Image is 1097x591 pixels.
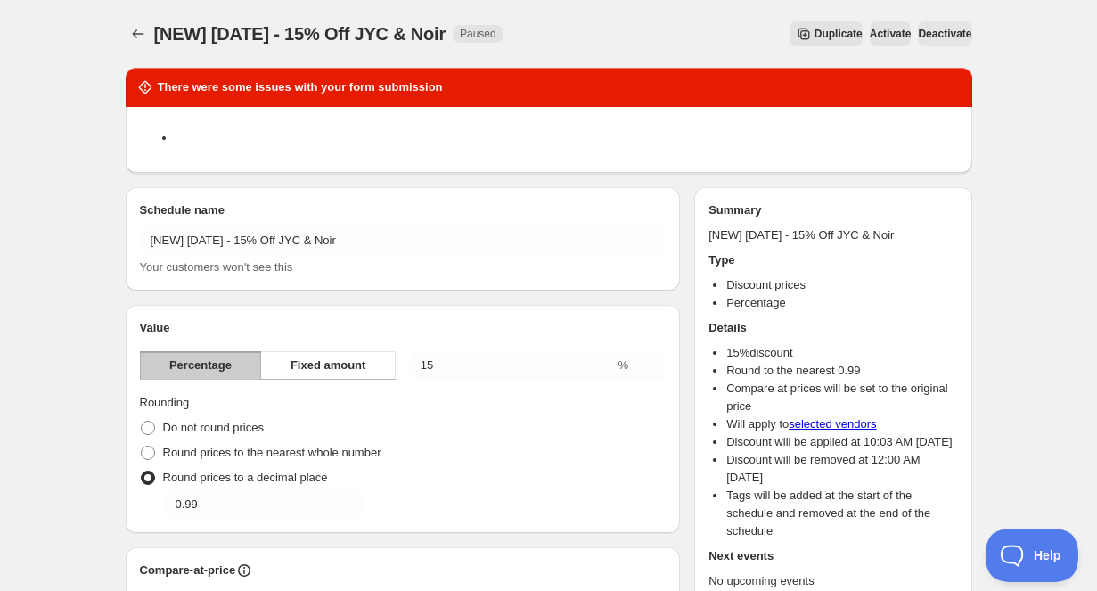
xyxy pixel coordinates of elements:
li: Will apply to [726,415,957,433]
li: Compare at prices will be set to the original price [726,380,957,415]
span: Percentage [169,357,232,374]
iframe: Toggle Customer Support [986,529,1079,582]
h2: Schedule name [140,201,667,219]
span: % [618,358,629,372]
a: selected vendors [789,417,876,431]
li: Tags will be added at the start of the schedule and removed at the end of the schedule [726,487,957,540]
li: Discount will be removed at 12:00 AM [DATE] [726,451,957,487]
span: Fixed amount [291,357,366,374]
button: Fixed amount [260,351,395,380]
p: No upcoming events [708,572,957,590]
h2: Type [708,251,957,269]
h2: Value [140,319,667,337]
p: [NEW] [DATE] - 15% Off JYC & Noir [708,226,957,244]
span: Round prices to a decimal place [163,471,328,484]
h2: There were some issues with your form submission [158,78,443,96]
button: Activate [870,21,912,46]
span: Activate [870,27,912,41]
button: Schedules [126,21,151,46]
li: Discount prices [726,276,957,294]
span: Paused [460,27,496,41]
button: Secondary action label [790,21,863,46]
h2: Compare-at-price [140,562,236,579]
button: Percentage [140,351,262,380]
li: Discount will be applied at 10:03 AM [DATE] [726,433,957,451]
span: Duplicate [815,27,863,41]
li: 15 % discount [726,344,957,362]
h2: Summary [708,201,957,219]
h2: Next events [708,547,957,565]
span: Do not round prices [163,421,264,434]
span: [NEW] [DATE] - 15% Off JYC & Noir [154,24,446,44]
span: Round prices to the nearest whole number [163,446,381,459]
li: Round to the nearest 0.99 [726,362,957,380]
li: Percentage [726,294,957,312]
h2: Details [708,319,957,337]
span: Rounding [140,396,190,409]
span: Your customers won't see this [140,260,293,274]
